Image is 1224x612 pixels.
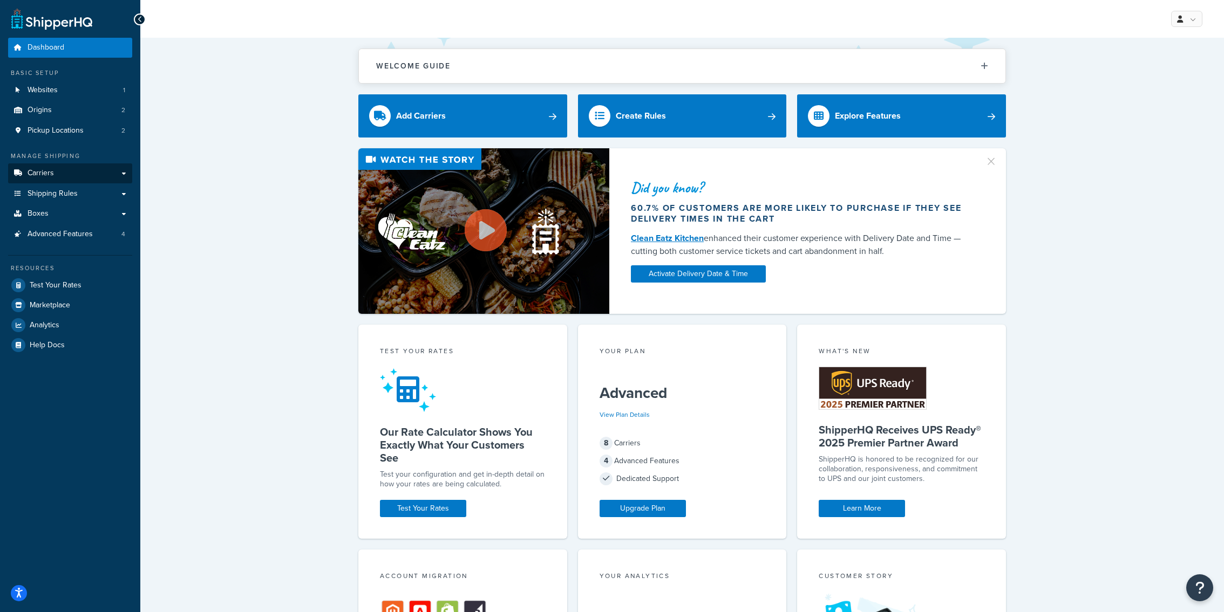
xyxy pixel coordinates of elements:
[631,180,972,195] div: Did you know?
[376,62,451,70] h2: Welcome Guide
[616,108,666,123] div: Create Rules
[819,346,984,359] div: What's New
[600,384,765,402] h5: Advanced
[8,224,132,244] li: Advanced Features
[8,276,132,295] a: Test Your Rates
[121,230,125,239] span: 4
[600,500,686,517] a: Upgrade Plan
[358,148,609,314] img: Video thumbnail
[28,189,78,198] span: Shipping Rules
[28,169,54,178] span: Carriers
[631,265,766,283] a: Activate Delivery Date & Time
[600,455,613,467] span: 4
[359,49,1005,83] button: Welcome Guide
[631,232,704,244] a: Clean Eatz Kitchen
[600,346,765,359] div: Your Plan
[380,571,546,583] div: Account Migration
[8,100,132,120] a: Origins2
[631,232,972,258] div: enhanced their customer experience with Delivery Date and Time — cutting both customer service ti...
[819,455,984,484] p: ShipperHQ is honored to be recognized for our collaboration, responsiveness, and commitment to UP...
[1186,574,1213,601] button: Open Resource Center
[600,437,613,450] span: 8
[28,126,84,135] span: Pickup Locations
[600,410,650,420] a: View Plan Details
[8,80,132,100] li: Websites
[28,230,93,239] span: Advanced Features
[30,281,81,290] span: Test Your Rates
[28,209,49,218] span: Boxes
[819,423,984,449] h5: ShipperHQ Receives UPS Ready® 2025 Premier Partner Award
[600,436,765,451] div: Carriers
[8,335,132,355] a: Help Docs
[380,470,546,489] div: Test your configuration and get in-depth detail on how your rates are being calculated.
[600,571,765,583] div: Your Analytics
[8,100,132,120] li: Origins
[8,121,132,141] a: Pickup Locations2
[8,80,132,100] a: Websites1
[28,86,58,95] span: Websites
[8,315,132,335] a: Analytics
[28,43,64,52] span: Dashboard
[380,425,546,464] h5: Our Rate Calculator Shows You Exactly What Your Customers See
[819,500,905,517] a: Learn More
[380,346,546,359] div: Test your rates
[121,106,125,115] span: 2
[30,341,65,350] span: Help Docs
[8,264,132,273] div: Resources
[797,94,1006,137] a: Explore Features
[8,152,132,161] div: Manage Shipping
[30,321,59,330] span: Analytics
[396,108,446,123] div: Add Carriers
[8,38,132,58] a: Dashboard
[600,453,765,469] div: Advanced Features
[600,471,765,486] div: Dedicated Support
[8,184,132,204] a: Shipping Rules
[835,108,901,123] div: Explore Features
[8,163,132,183] a: Carriers
[819,571,984,583] div: Customer Story
[8,224,132,244] a: Advanced Features4
[123,86,125,95] span: 1
[8,68,132,78] div: Basic Setup
[8,295,132,315] a: Marketplace
[8,204,132,224] a: Boxes
[380,500,466,517] a: Test Your Rates
[631,203,972,224] div: 60.7% of customers are more likely to purchase if they see delivery times in the cart
[28,106,52,115] span: Origins
[8,121,132,141] li: Pickup Locations
[121,126,125,135] span: 2
[30,301,70,310] span: Marketplace
[578,94,787,137] a: Create Rules
[358,94,567,137] a: Add Carriers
